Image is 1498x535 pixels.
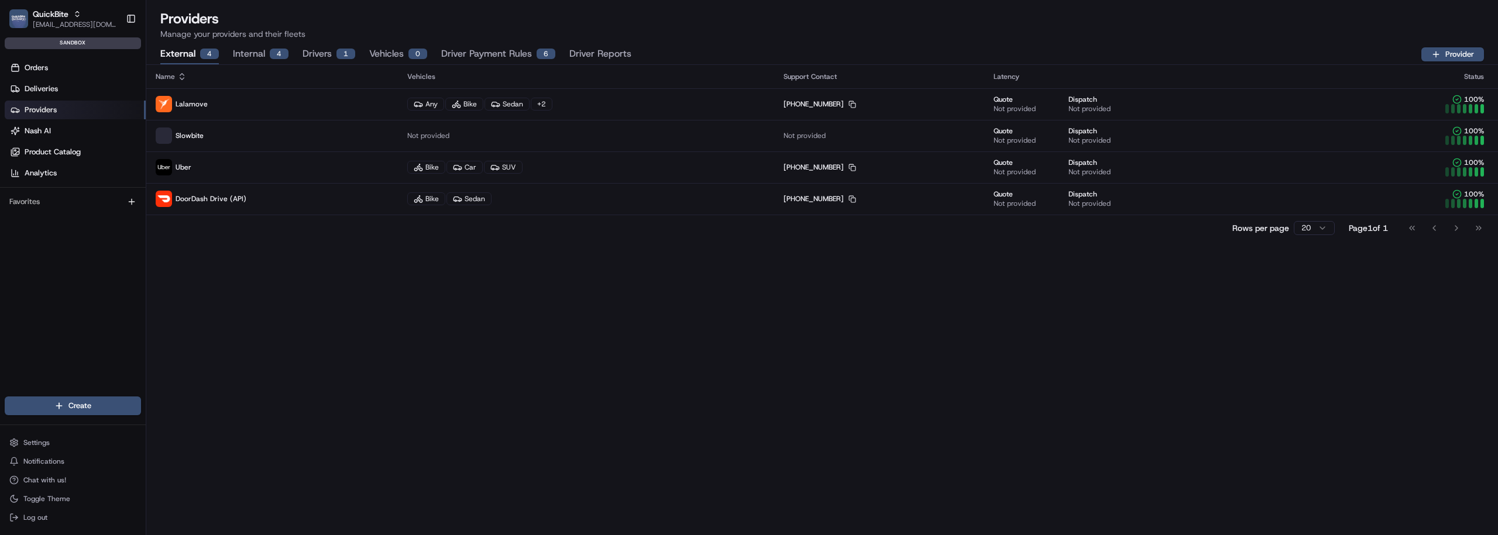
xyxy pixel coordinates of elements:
[784,194,856,203] div: [PHONE_NUMBER]
[12,47,213,65] p: Welcome 👋
[484,161,523,174] div: SUV
[303,44,355,64] button: Drivers
[994,104,1036,113] span: Not provided
[1359,72,1489,81] div: Status
[1232,222,1289,234] p: Rows per page
[40,112,192,123] div: Start new chat
[33,20,116,29] button: [EMAIL_ADDRESS][DOMAIN_NAME]
[446,161,483,174] div: Car
[270,49,288,59] div: 4
[994,72,1341,81] div: Latency
[1068,158,1097,167] span: Dispatch
[199,115,213,129] button: Start new chat
[233,44,288,64] button: Internal
[30,75,193,88] input: Clear
[1464,95,1484,104] span: 100 %
[25,84,58,94] span: Deliveries
[784,99,856,109] div: [PHONE_NUMBER]
[784,72,975,81] div: Support Contact
[23,475,66,485] span: Chat with us!
[156,72,389,81] div: Name
[1068,95,1097,104] span: Dispatch
[994,189,1013,199] span: Quote
[1068,189,1097,199] span: Dispatch
[407,161,445,174] div: Bike
[1068,167,1111,177] span: Not provided
[441,44,555,64] button: Driver Payment Rules
[5,122,146,140] a: Nash AI
[5,37,141,49] div: sandbox
[1464,126,1484,136] span: 100 %
[407,72,765,81] div: Vehicles
[994,95,1013,104] span: Quote
[25,105,57,115] span: Providers
[40,123,148,133] div: We're available if you need us!
[784,131,826,140] span: Not provided
[176,99,208,109] span: Lalamove
[569,44,631,64] button: Driver Reports
[5,164,146,182] a: Analytics
[176,131,204,140] span: Slowbite
[5,143,146,161] a: Product Catalog
[994,126,1013,136] span: Quote
[99,171,108,180] div: 💻
[12,12,35,35] img: Nash
[12,171,21,180] div: 📗
[1068,199,1111,208] span: Not provided
[25,147,81,157] span: Product Catalog
[23,438,50,447] span: Settings
[1068,126,1097,136] span: Dispatch
[407,131,449,140] span: Not provided
[23,457,64,466] span: Notifications
[407,192,445,205] div: Bike
[25,168,57,178] span: Analytics
[5,434,141,451] button: Settings
[200,49,219,59] div: 4
[531,98,552,111] div: + 2
[160,28,1484,40] p: Manage your providers and their fleets
[5,491,141,507] button: Toggle Theme
[33,8,68,20] button: QuickBite
[25,63,48,73] span: Orders
[408,49,427,59] div: 0
[23,170,90,181] span: Knowledge Base
[176,163,191,172] span: Uber
[25,126,51,136] span: Nash AI
[5,509,141,526] button: Log out
[23,513,47,522] span: Log out
[83,198,142,207] a: Powered byPylon
[23,494,70,503] span: Toggle Theme
[156,191,172,207] img: doordash_logo_red.png
[1068,104,1111,113] span: Not provided
[5,396,141,415] button: Create
[407,98,444,111] div: Any
[5,453,141,470] button: Notifications
[9,9,28,28] img: QuickBite
[116,198,142,207] span: Pylon
[160,9,1484,28] h1: Providers
[5,192,141,211] div: Favorites
[94,165,193,186] a: 💻API Documentation
[5,472,141,488] button: Chat with us!
[994,136,1036,145] span: Not provided
[5,58,146,77] a: Orders
[7,165,94,186] a: 📗Knowledge Base
[156,159,172,175] img: uber-new-logo.jpeg
[994,167,1036,177] span: Not provided
[784,163,856,172] div: [PHONE_NUMBER]
[1464,158,1484,167] span: 100 %
[111,170,188,181] span: API Documentation
[5,101,146,119] a: Providers
[156,96,172,112] img: profile_lalamove_partner.png
[12,112,33,133] img: 1736555255976-a54dd68f-1ca7-489b-9aae-adbdc363a1c4
[5,5,121,33] button: QuickBiteQuickBite[EMAIL_ADDRESS][DOMAIN_NAME]
[445,98,483,111] div: Bike
[994,199,1036,208] span: Not provided
[446,192,492,205] div: Sedan
[537,49,555,59] div: 6
[1464,189,1484,199] span: 100 %
[369,44,427,64] button: Vehicles
[5,80,146,98] a: Deliveries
